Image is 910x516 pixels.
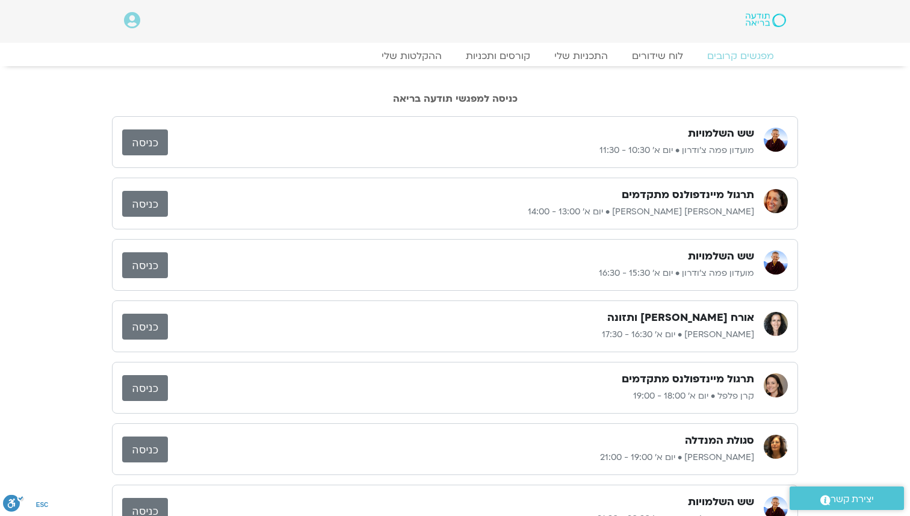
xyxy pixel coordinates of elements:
[168,205,754,219] p: [PERSON_NAME] [PERSON_NAME] • יום א׳ 13:00 - 14:00
[122,375,168,401] a: כניסה
[685,434,754,448] h3: סגולת המנדלה
[122,252,168,278] a: כניסה
[695,50,786,62] a: מפגשים קרובים
[831,491,874,508] span: יצירת קשר
[790,486,904,510] a: יצירת קשר
[622,372,754,387] h3: תרגול מיינדפולנס מתקדמים
[620,50,695,62] a: לוח שידורים
[542,50,620,62] a: התכניות שלי
[112,93,798,104] h2: כניסה למפגשי תודעה בריאה
[168,328,754,342] p: [PERSON_NAME] • יום א׳ 16:30 - 17:30
[124,50,786,62] nav: Menu
[764,189,788,213] img: סיגל בירן אבוחצירה
[688,495,754,509] h3: שש השלמויות
[168,389,754,403] p: קרן פלפל • יום א׳ 18:00 - 19:00
[122,314,168,340] a: כניסה
[764,250,788,275] img: מועדון פמה צ'ודרון
[370,50,454,62] a: ההקלטות שלי
[764,128,788,152] img: מועדון פמה צ'ודרון
[122,191,168,217] a: כניסה
[607,311,754,325] h3: אורח [PERSON_NAME] ותזונה
[764,312,788,336] img: הילה אפללו
[168,143,754,158] p: מועדון פמה צ'ודרון • יום א׳ 10:30 - 11:30
[168,450,754,465] p: [PERSON_NAME] • יום א׳ 19:00 - 21:00
[764,373,788,397] img: קרן פלפל
[764,435,788,459] img: רונית הולנדר
[168,266,754,281] p: מועדון פמה צ'ודרון • יום א׳ 15:30 - 16:30
[622,188,754,202] h3: תרגול מיינדפולנס מתקדמים
[688,126,754,141] h3: שש השלמויות
[122,437,168,462] a: כניסה
[454,50,542,62] a: קורסים ותכניות
[122,129,168,155] a: כניסה
[688,249,754,264] h3: שש השלמויות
